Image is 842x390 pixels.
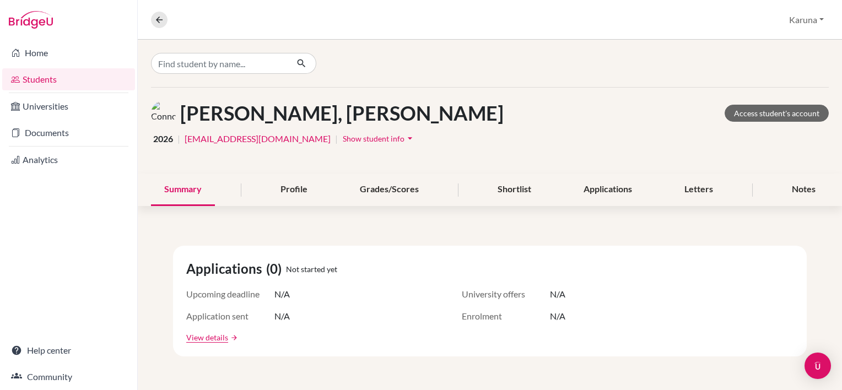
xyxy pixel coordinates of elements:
span: Not started yet [286,263,337,275]
a: Documents [2,122,135,144]
span: 2026 [153,132,173,145]
span: | [335,132,338,145]
span: University offers [462,288,550,301]
span: N/A [274,310,290,323]
a: [EMAIL_ADDRESS][DOMAIN_NAME] [185,132,331,145]
div: Notes [779,174,829,206]
span: Applications [186,259,266,279]
a: arrow_forward [228,334,238,342]
h1: [PERSON_NAME], [PERSON_NAME] [180,101,504,125]
a: Universities [2,95,135,117]
button: Show student infoarrow_drop_down [342,130,416,147]
div: Applications [570,174,645,206]
a: Analytics [2,149,135,171]
div: Profile [267,174,321,206]
span: Upcoming deadline [186,288,274,301]
button: Karuna [784,9,829,30]
span: | [177,132,180,145]
img: Connor Harris's avatar [151,101,176,126]
span: (0) [266,259,286,279]
a: View details [186,332,228,343]
span: N/A [550,310,565,323]
div: Summary [151,174,215,206]
a: Access student's account [725,105,829,122]
div: Shortlist [484,174,544,206]
a: Students [2,68,135,90]
input: Find student by name... [151,53,288,74]
img: Bridge-U [9,11,53,29]
div: Open Intercom Messenger [805,353,831,379]
i: arrow_drop_down [404,133,415,144]
div: Letters [671,174,726,206]
a: Help center [2,339,135,361]
a: Community [2,366,135,388]
span: Show student info [343,134,404,143]
span: Enrolment [462,310,550,323]
span: N/A [274,288,290,301]
div: Grades/Scores [347,174,432,206]
span: N/A [550,288,565,301]
a: Home [2,42,135,64]
span: Application sent [186,310,274,323]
